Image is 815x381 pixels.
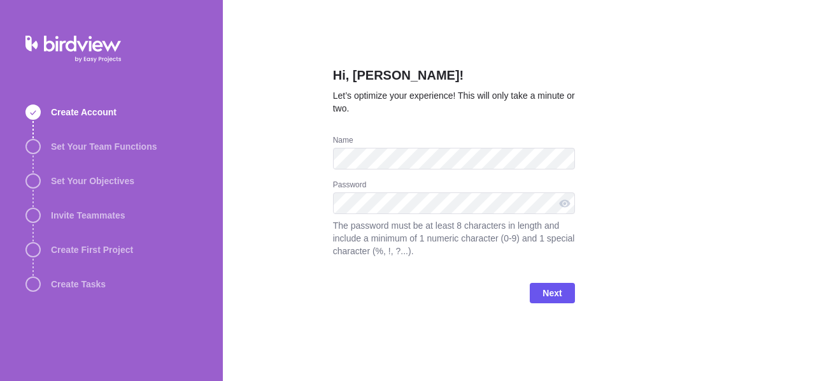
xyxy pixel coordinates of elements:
[542,285,562,301] span: Next
[333,219,575,257] span: The password must be at least 8 characters in length and include a minimum of 1 numeric character...
[51,243,133,256] span: Create First Project
[333,180,575,192] div: Password
[51,209,125,222] span: Invite Teammates
[51,175,134,187] span: Set Your Objectives
[530,283,574,303] span: Next
[333,66,575,89] h2: Hi, [PERSON_NAME]!
[333,135,575,148] div: Name
[333,90,575,113] span: Let’s optimize your experience! This will only take a minute or two.
[51,106,117,119] span: Create Account
[51,140,157,153] span: Set Your Team Functions
[51,278,106,291] span: Create Tasks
